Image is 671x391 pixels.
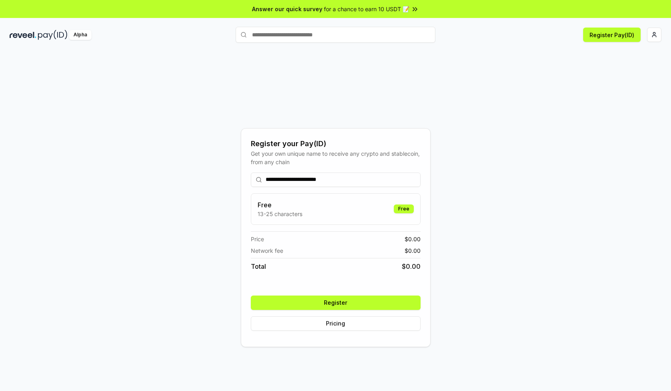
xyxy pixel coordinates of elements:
button: Pricing [251,316,421,331]
div: Get your own unique name to receive any crypto and stablecoin, from any chain [251,149,421,166]
button: Register Pay(ID) [583,28,641,42]
span: $ 0.00 [405,246,421,255]
img: pay_id [38,30,67,40]
h3: Free [258,200,302,210]
span: Price [251,235,264,243]
span: Answer our quick survey [252,5,322,13]
button: Register [251,296,421,310]
div: Register your Pay(ID) [251,138,421,149]
span: for a chance to earn 10 USDT 📝 [324,5,409,13]
span: Network fee [251,246,283,255]
span: $ 0.00 [405,235,421,243]
span: $ 0.00 [402,262,421,271]
p: 13-25 characters [258,210,302,218]
img: reveel_dark [10,30,36,40]
span: Total [251,262,266,271]
div: Alpha [69,30,91,40]
div: Free [394,204,414,213]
